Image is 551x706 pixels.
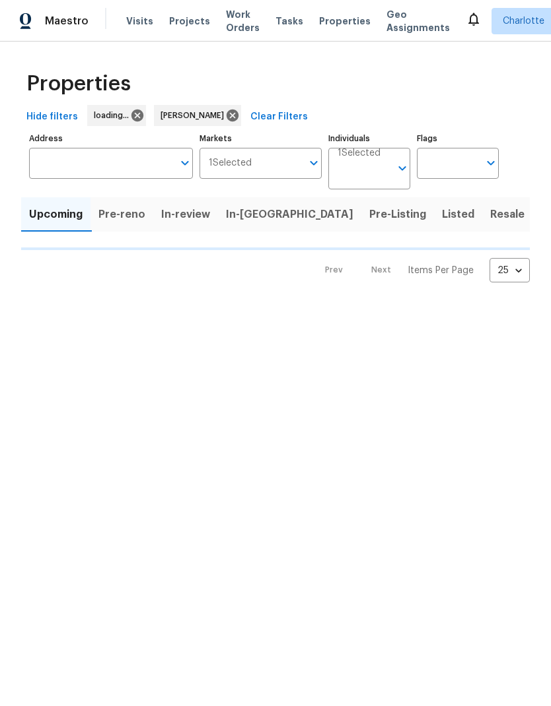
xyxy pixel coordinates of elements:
[176,154,194,172] button: Open
[490,253,530,288] div: 25
[26,109,78,125] span: Hide filters
[338,148,381,159] span: 1 Selected
[29,135,193,143] label: Address
[154,105,241,126] div: [PERSON_NAME]
[21,105,83,129] button: Hide filters
[226,205,353,224] span: In-[GEOGRAPHIC_DATA]
[29,205,83,224] span: Upcoming
[442,205,474,224] span: Listed
[161,205,210,224] span: In-review
[26,77,131,90] span: Properties
[200,135,322,143] label: Markets
[482,154,500,172] button: Open
[408,264,474,277] p: Items Per Page
[161,109,229,122] span: [PERSON_NAME]
[169,15,210,28] span: Projects
[312,258,530,282] nav: Pagination Navigation
[328,135,410,143] label: Individuals
[275,16,303,26] span: Tasks
[305,154,323,172] button: Open
[94,109,134,122] span: loading...
[386,8,450,34] span: Geo Assignments
[98,205,145,224] span: Pre-reno
[490,205,525,224] span: Resale
[250,109,308,125] span: Clear Filters
[209,158,252,169] span: 1 Selected
[503,15,544,28] span: Charlotte
[45,15,89,28] span: Maestro
[417,135,499,143] label: Flags
[319,15,371,28] span: Properties
[87,105,146,126] div: loading...
[369,205,426,224] span: Pre-Listing
[245,105,313,129] button: Clear Filters
[226,8,260,34] span: Work Orders
[393,159,412,177] button: Open
[126,15,153,28] span: Visits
